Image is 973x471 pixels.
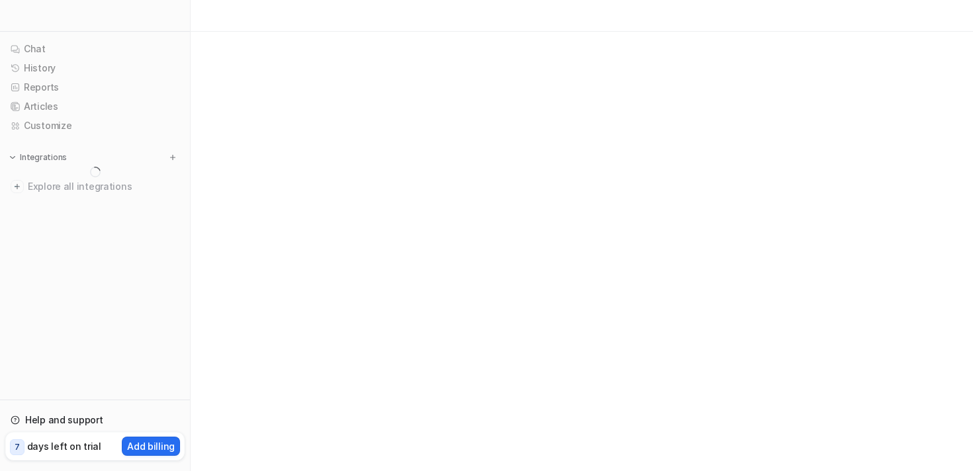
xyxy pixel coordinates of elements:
p: 7 [15,441,20,453]
p: Integrations [20,152,67,163]
span: Explore all integrations [28,176,179,197]
p: days left on trial [27,439,101,453]
a: Reports [5,78,185,97]
a: History [5,59,185,77]
a: Help and support [5,411,185,429]
a: Chat [5,40,185,58]
a: Articles [5,97,185,116]
button: Integrations [5,151,71,164]
img: menu_add.svg [168,153,177,162]
a: Explore all integrations [5,177,185,196]
button: Add billing [122,437,180,456]
p: Add billing [127,439,175,453]
img: expand menu [8,153,17,162]
a: Customize [5,116,185,135]
img: explore all integrations [11,180,24,193]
